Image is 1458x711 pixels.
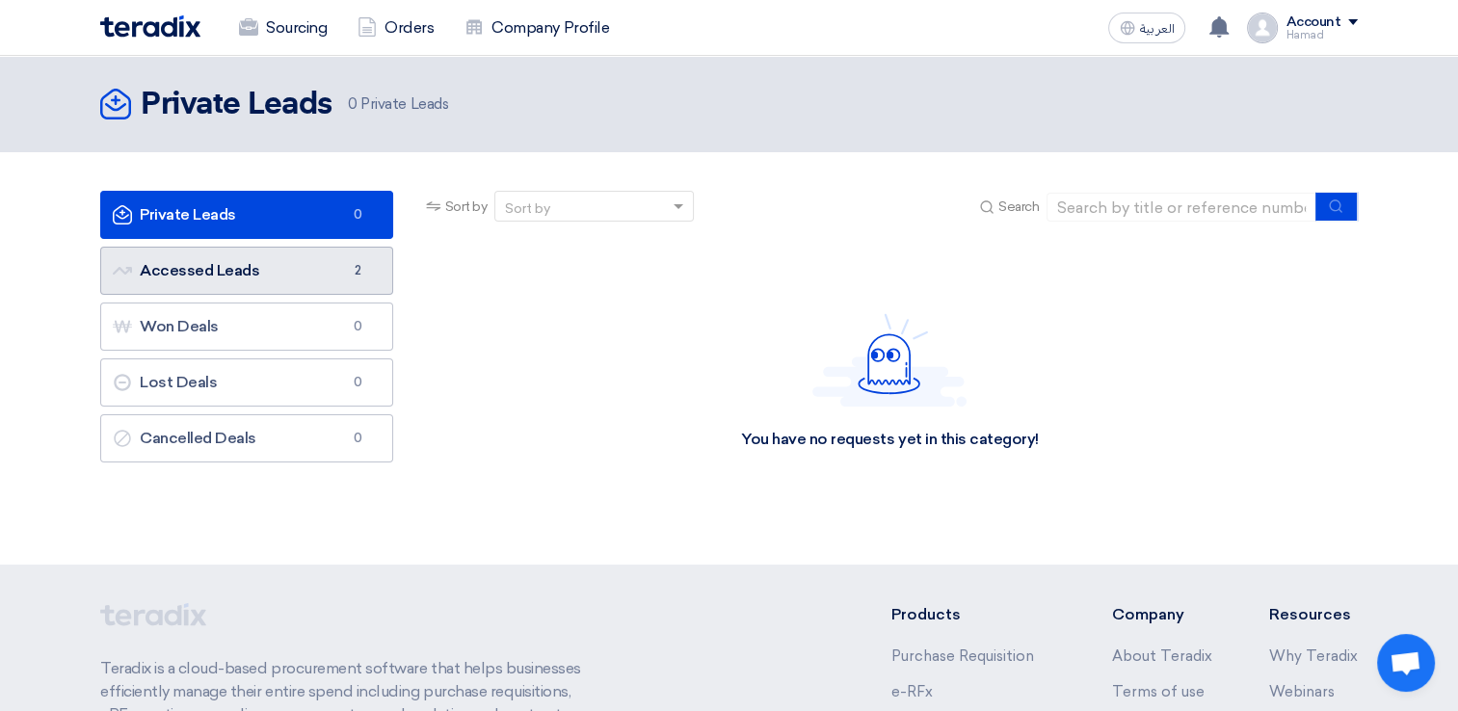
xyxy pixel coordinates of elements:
span: Sort by [445,197,488,217]
div: Hamad [1286,30,1358,40]
a: Webinars [1269,683,1335,700]
div: Account [1286,14,1340,31]
div: You have no requests yet in this category! [741,430,1039,450]
input: Search by title or reference number [1047,193,1316,222]
img: Hello [812,313,967,407]
a: About Teradix [1111,647,1211,665]
span: Search [998,197,1039,217]
img: profile_test.png [1247,13,1278,43]
a: Why Teradix [1269,647,1358,665]
a: Sourcing [224,7,342,49]
span: 0 [346,205,369,224]
a: Won Deals0 [100,303,393,351]
a: e-RFx [891,683,933,700]
a: Orders [342,7,449,49]
span: 0 [348,95,358,113]
img: Teradix logo [100,15,200,38]
button: العربية [1108,13,1185,43]
a: Accessed Leads2 [100,247,393,295]
a: Lost Deals0 [100,358,393,407]
li: Resources [1269,603,1358,626]
div: Open chat [1377,634,1435,692]
h2: Private Leads [141,86,332,124]
span: 0 [346,317,369,336]
span: 2 [346,261,369,280]
span: العربية [1139,22,1174,36]
a: Company Profile [449,7,624,49]
a: Cancelled Deals0 [100,414,393,462]
li: Products [891,603,1054,626]
a: Private Leads0 [100,191,393,239]
span: 0 [346,373,369,392]
li: Company [1111,603,1211,626]
a: Purchase Requisition [891,647,1034,665]
a: Terms of use [1111,683,1204,700]
span: 0 [346,429,369,448]
div: Sort by [505,198,550,219]
span: Private Leads [348,93,448,116]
